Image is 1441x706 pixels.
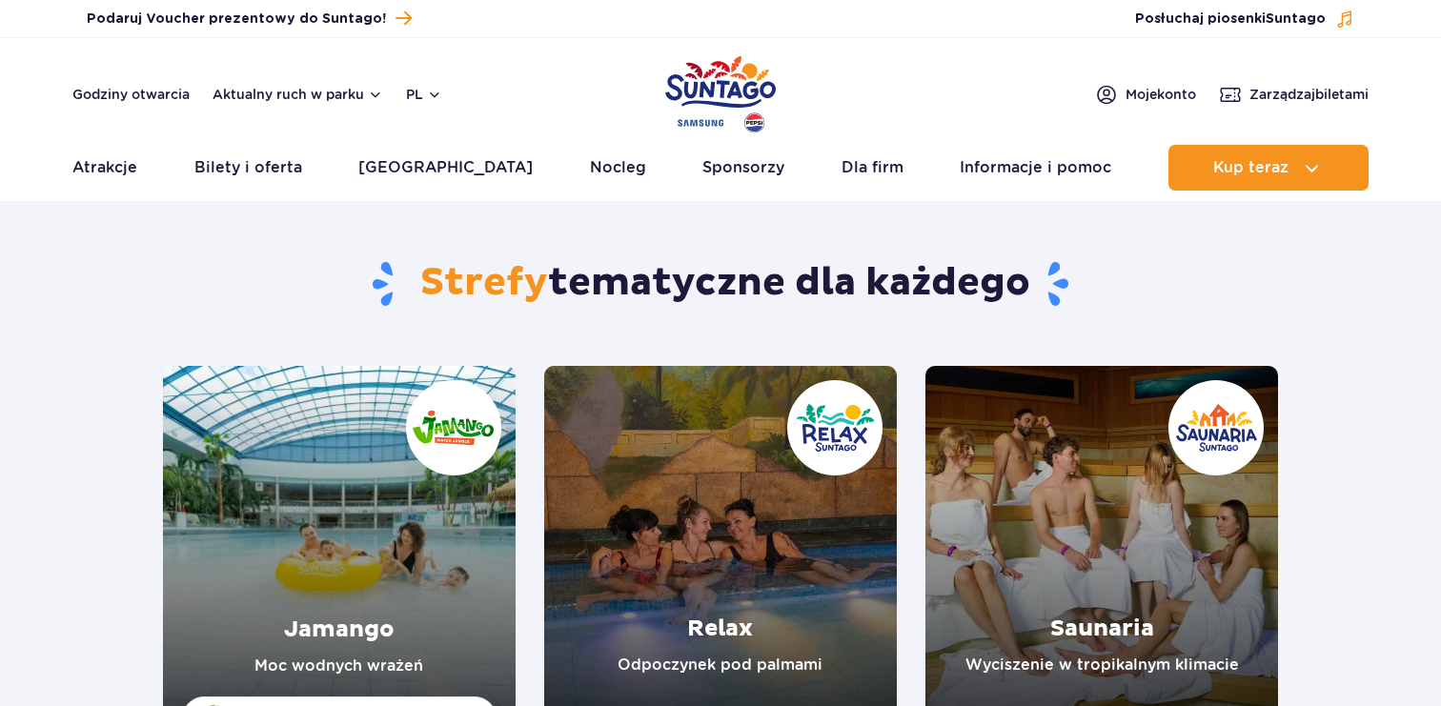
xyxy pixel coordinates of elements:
[590,145,646,191] a: Nocleg
[420,259,548,307] span: Strefy
[72,145,137,191] a: Atrakcje
[163,259,1279,309] h1: tematyczne dla każdego
[406,85,442,104] button: pl
[842,145,903,191] a: Dla firm
[1168,145,1369,191] button: Kup teraz
[1219,83,1369,106] a: Zarządzajbiletami
[213,87,383,102] button: Aktualny ruch w parku
[665,48,776,135] a: Park of Poland
[1213,159,1289,176] span: Kup teraz
[1135,10,1326,29] span: Posłuchaj piosenki
[1095,83,1196,106] a: Mojekonto
[358,145,533,191] a: [GEOGRAPHIC_DATA]
[194,145,302,191] a: Bilety i oferta
[72,85,190,104] a: Godziny otwarcia
[87,6,412,31] a: Podaruj Voucher prezentowy do Suntago!
[1266,12,1326,26] span: Suntago
[1249,85,1369,104] span: Zarządzaj biletami
[702,145,784,191] a: Sponsorzy
[87,10,386,29] span: Podaruj Voucher prezentowy do Suntago!
[1135,10,1354,29] button: Posłuchaj piosenkiSuntago
[1126,85,1196,104] span: Moje konto
[960,145,1111,191] a: Informacje i pomoc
